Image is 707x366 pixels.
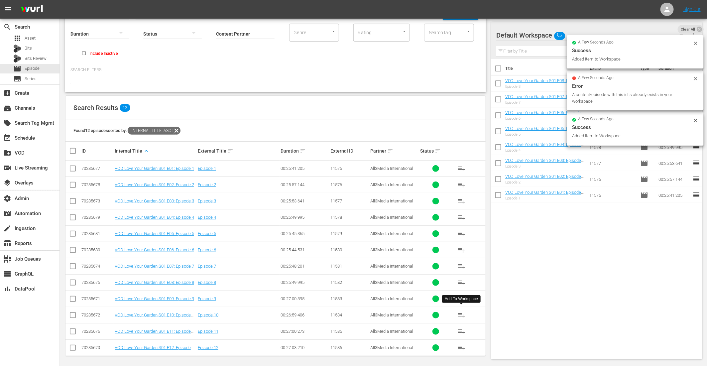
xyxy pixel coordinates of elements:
[401,28,408,35] button: Open
[370,215,413,220] span: All3Media International
[281,247,328,252] div: 00:25:44.531
[505,190,584,200] a: VOD Love Your Garden S01 E01: Episode 1
[198,280,216,285] a: Episode 8
[330,329,342,334] span: 11585
[457,246,465,254] span: playlist_add
[370,329,413,334] span: All3Media International
[453,340,469,356] button: playlist_add
[81,166,113,171] div: 70285677
[143,148,149,154] span: keyboard_arrow_up
[115,198,194,203] a: VOD Love Your Garden S01 E03: Episode 3
[281,280,328,285] div: 00:25:49.995
[457,213,465,221] span: playlist_add
[81,345,113,350] div: 70285670
[656,171,692,187] td: 00:25:57.144
[445,296,478,302] div: Add To Workspace
[3,270,11,278] span: GraphQL
[16,2,48,17] img: ans4CAIJ8jUAAAAAAAAAAAAAAAAAAAAAAAAgQb4GAAAAAAAAAAAAAAAAAAAAAAAAJMjXAAAAAAAAAAAAAAAAAAAAAAAAgAT5G...
[115,147,196,155] div: Internal Title
[81,215,113,220] div: 70285679
[505,142,584,152] a: VOD Love Your Garden S01 E04: Episode 4
[281,345,328,350] div: 00:27:03.210
[281,166,328,171] div: 00:25:41.205
[73,128,180,133] span: Found 12 episodes sorted by:
[198,329,218,334] a: Episode 11
[505,158,584,168] a: VOD Love Your Garden S01 E03: Episode 3
[640,159,648,167] span: Episode
[115,296,194,301] a: VOD Love Your Garden S01 E09: Episode 9
[81,312,113,317] div: 70285672
[3,89,11,97] span: Create
[572,91,691,105] div: A content-episode with this id is already exists in your workspace.
[505,84,584,89] div: Episode 8
[281,215,328,220] div: 00:25:49.995
[3,255,11,263] span: Job Queues
[420,147,451,155] div: Status
[457,197,465,205] span: playlist_add
[70,67,481,73] p: Search Filters:
[281,296,328,301] div: 00:27:00.395
[505,164,584,169] div: Episode 3
[370,264,413,269] span: All3Media International
[198,182,216,187] a: Episode 2
[453,275,469,291] button: playlist_add
[115,264,194,269] a: VOD Love Your Garden S01 E07: Episode 7
[370,182,413,187] span: All3Media International
[587,155,638,171] td: 11577
[3,179,11,187] span: Overlays
[13,75,21,83] span: Series
[115,247,194,252] a: VOD Love Your Garden S01 E06: Episode 6
[73,104,118,112] span: Search Results
[457,311,465,319] span: playlist_add
[330,345,342,350] span: 11586
[453,307,469,323] button: playlist_add
[370,312,413,317] span: All3Media International
[198,215,216,220] a: Episode 4
[587,187,638,203] td: 11575
[115,231,194,236] a: VOD Love Your Garden S01 E05: Episode 5
[505,174,584,184] a: VOD Love Your Garden S01 E02: Episode 2
[572,133,691,139] div: Added Item to Workspace
[81,329,113,334] div: 70285676
[453,242,469,258] button: playlist_add
[198,166,216,171] a: Episode 1
[81,148,113,154] div: ID
[370,166,413,171] span: All3Media International
[587,171,638,187] td: 11576
[115,312,193,322] a: VOD Love Your Garden S01 E10: Episode 10
[198,247,216,252] a: Episode 6
[572,56,691,62] div: Added Item to Workspace
[13,34,21,42] span: Asset
[81,296,113,301] div: 70285671
[370,147,418,155] div: Partner
[692,175,700,183] span: reorder
[453,177,469,193] button: playlist_add
[496,26,689,45] div: Default Workspace
[13,45,21,53] div: Bits
[578,40,614,45] span: a few seconds ago
[3,119,11,127] span: Search Tag Mgmt
[3,164,11,172] span: Live Streaming
[330,215,342,220] span: 11578
[3,149,11,157] span: VOD
[25,35,36,42] span: Asset
[3,209,11,217] span: Automation
[25,45,32,52] span: Bits
[198,147,279,155] div: External Title
[370,345,413,350] span: All3Media International
[578,75,614,81] span: a few seconds ago
[115,345,193,355] a: VOD Love Your Garden S01 E12: Episode 12
[330,148,368,154] div: External ID
[683,7,701,12] a: Sign Out
[89,51,118,57] span: Include Inactive
[81,198,113,203] div: 70285673
[330,264,342,269] span: 11581
[505,116,584,121] div: Episode 6
[330,280,342,285] span: 11582
[3,23,11,31] span: Search
[453,161,469,177] button: playlist_add
[300,148,306,154] span: sort
[572,123,698,131] div: Success
[81,264,113,269] div: 70285674
[115,166,194,171] a: VOD Love Your Garden S01 E01: Episode 1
